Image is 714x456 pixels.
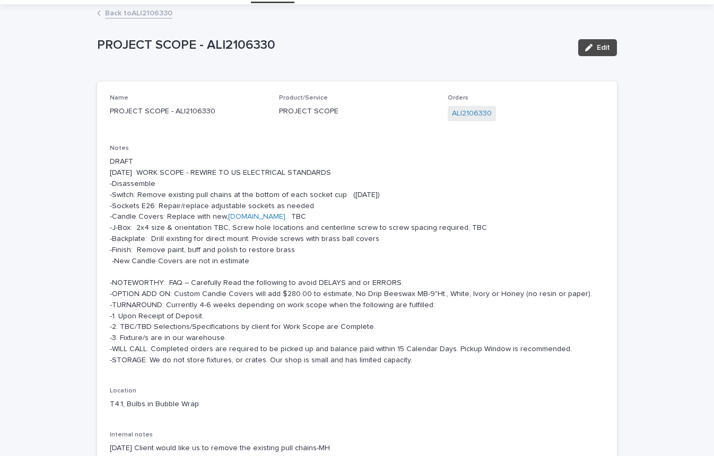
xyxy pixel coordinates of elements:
span: Edit [597,44,610,51]
p: PROJECT SCOPE - ALI2106330 [110,106,266,117]
span: Name [110,95,128,101]
a: [DOMAIN_NAME] [228,213,285,220]
span: Orders [448,95,468,101]
span: Notes [110,145,129,151]
span: Internal notes [110,432,153,438]
p: PROJECT SCOPE - ALI2106330 [97,38,570,53]
p: T4.1, Bulbs in Bubble Wrap [110,399,266,410]
span: Product/Service [279,95,328,101]
button: Edit [578,39,617,56]
p: DRAFT [DATE] WORK SCOPE - REWIRE TO US ELECTRICAL STANDARDS -Disassemble -Switch: Remove existing... [110,156,604,365]
a: Back toALI2106330 [105,6,172,19]
p: PROJECT SCOPE [279,106,436,117]
span: Location [110,388,136,394]
a: ALI2106330 [452,108,492,119]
